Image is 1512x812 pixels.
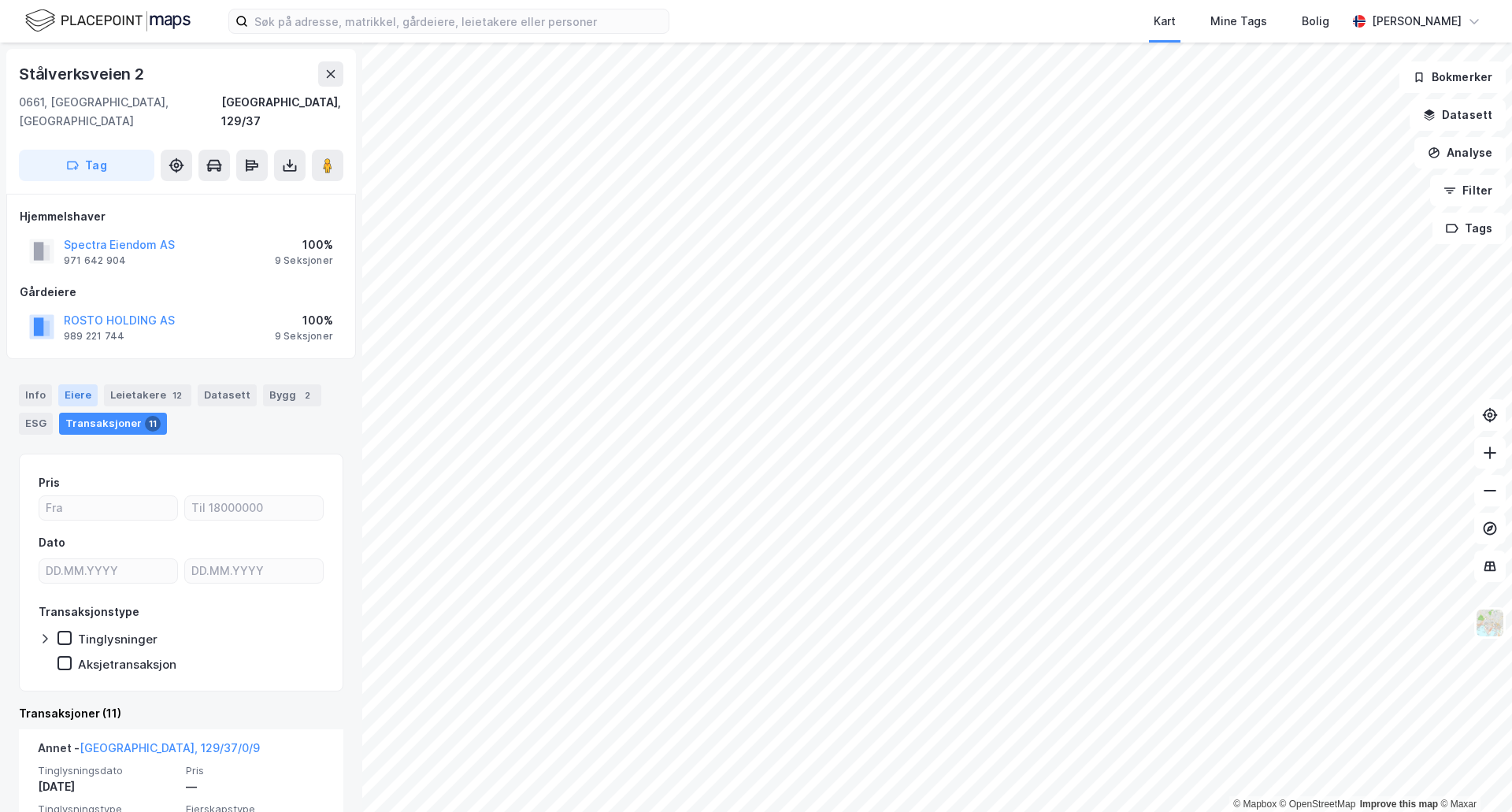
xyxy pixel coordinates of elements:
[185,559,323,583] input: DD.MM.YYYY
[19,384,52,406] div: Info
[275,235,333,254] div: 100%
[20,207,343,226] div: Hjemmelshaver
[1432,213,1506,244] button: Tags
[38,777,176,796] div: [DATE]
[20,283,343,302] div: Gårdeiere
[263,384,321,406] div: Bygg
[299,387,315,403] div: 2
[1399,61,1506,93] button: Bokmerker
[38,764,176,777] span: Tinglysningsdato
[19,61,147,87] div: Stålverksveien 2
[39,473,60,492] div: Pris
[1433,736,1512,812] div: Kontrollprogram for chat
[1475,608,1505,638] img: Z
[1210,12,1267,31] div: Mine Tags
[58,384,98,406] div: Eiere
[1433,736,1512,812] iframe: Chat Widget
[59,413,167,435] div: Transaksjoner
[39,559,177,583] input: DD.MM.YYYY
[19,93,221,131] div: 0661, [GEOGRAPHIC_DATA], [GEOGRAPHIC_DATA]
[19,704,343,723] div: Transaksjoner (11)
[38,739,260,764] div: Annet -
[275,254,333,267] div: 9 Seksjoner
[39,603,139,621] div: Transaksjonstype
[1372,12,1462,31] div: [PERSON_NAME]
[221,93,343,131] div: [GEOGRAPHIC_DATA], 129/37
[145,416,161,432] div: 11
[1233,799,1277,810] a: Mapbox
[169,387,185,403] div: 12
[1360,799,1438,810] a: Improve this map
[185,496,323,520] input: Til 18000000
[104,384,191,406] div: Leietakere
[64,330,124,343] div: 989 221 744
[19,150,154,181] button: Tag
[248,9,669,33] input: Søk på adresse, matrikkel, gårdeiere, leietakere eller personer
[39,533,65,552] div: Dato
[1302,12,1329,31] div: Bolig
[186,777,324,796] div: —
[1414,137,1506,169] button: Analyse
[78,632,157,647] div: Tinglysninger
[19,413,53,435] div: ESG
[275,311,333,330] div: 100%
[78,657,176,672] div: Aksjetransaksjon
[1154,12,1176,31] div: Kart
[1430,175,1506,206] button: Filter
[39,496,177,520] input: Fra
[275,330,333,343] div: 9 Seksjoner
[64,254,126,267] div: 971 642 904
[198,384,257,406] div: Datasett
[25,7,191,35] img: logo.f888ab2527a4732fd821a326f86c7f29.svg
[186,764,324,777] span: Pris
[80,741,260,755] a: [GEOGRAPHIC_DATA], 129/37/0/9
[1410,99,1506,131] button: Datasett
[1280,799,1356,810] a: OpenStreetMap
